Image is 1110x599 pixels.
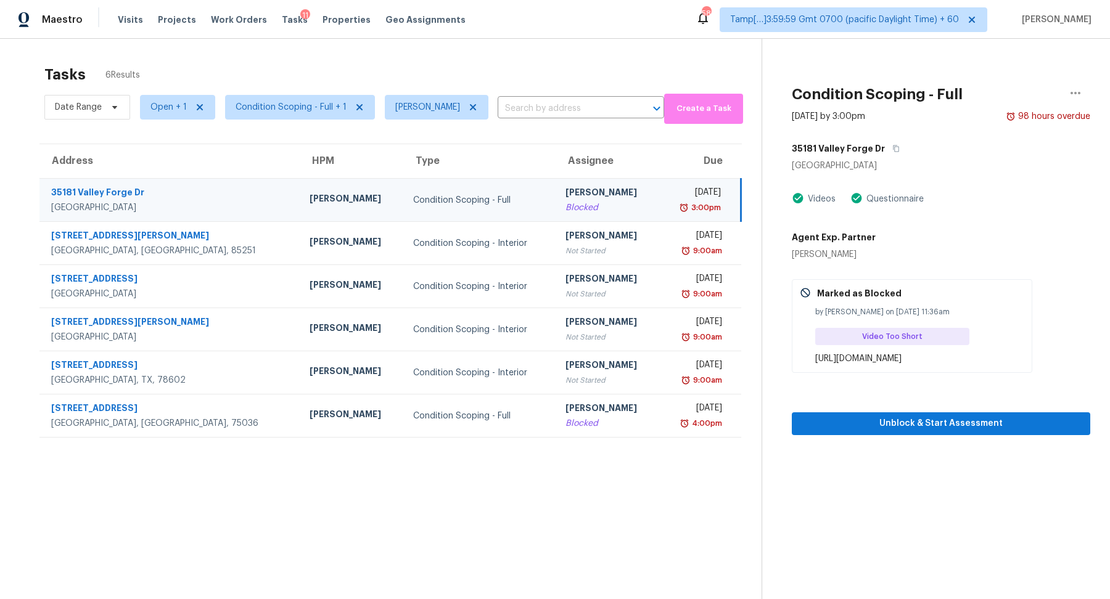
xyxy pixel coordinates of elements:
div: Condition Scoping - Interior [413,237,546,250]
div: 35181 Valley Forge Dr [51,186,290,202]
span: Open + 1 [150,101,187,113]
div: Not Started [565,331,649,343]
div: [PERSON_NAME] [310,408,393,423]
div: [PERSON_NAME] [565,186,649,202]
div: [PERSON_NAME] [565,272,649,288]
span: 6 Results [105,69,140,81]
div: [GEOGRAPHIC_DATA] [792,160,1090,172]
div: [GEOGRAPHIC_DATA] [51,202,290,214]
img: Overdue Alarm Icon [681,288,691,300]
th: HPM [300,144,403,179]
img: Gray Cancel Icon [800,287,811,298]
h5: 35181 Valley Forge Dr [792,142,885,155]
span: [PERSON_NAME] [1017,14,1091,26]
div: Condition Scoping - Interior [413,324,546,336]
img: Overdue Alarm Icon [681,331,691,343]
th: Due [659,144,741,179]
div: [GEOGRAPHIC_DATA], [GEOGRAPHIC_DATA], 75036 [51,417,290,430]
div: 3:00pm [689,202,721,214]
div: [URL][DOMAIN_NAME] [815,352,1024,365]
span: Projects [158,14,196,26]
button: Open [648,100,665,117]
img: Overdue Alarm Icon [681,245,691,257]
img: Overdue Alarm Icon [681,374,691,386]
span: Create a Task [670,102,737,116]
div: [DATE] [669,316,721,331]
div: [STREET_ADDRESS][PERSON_NAME] [51,229,290,245]
span: Work Orders [211,14,267,26]
div: [PERSON_NAME] [565,359,649,374]
div: [DATE] [669,186,721,202]
button: Unblock & Start Assessment [792,412,1090,435]
img: Artifact Present Icon [792,192,804,205]
div: Blocked [565,417,649,430]
div: [PERSON_NAME] [310,192,393,208]
img: Overdue Alarm Icon [1006,110,1016,123]
h2: Condition Scoping - Full [792,88,963,100]
div: [GEOGRAPHIC_DATA] [51,331,290,343]
img: Overdue Alarm Icon [680,417,689,430]
h2: Tasks [44,68,86,81]
div: [GEOGRAPHIC_DATA], TX, 78602 [51,374,290,386]
div: Condition Scoping - Interior [413,367,546,379]
div: Not Started [565,245,649,257]
div: by [PERSON_NAME] on [DATE] 11:36am [815,306,1024,318]
div: [PERSON_NAME] [310,279,393,294]
img: Overdue Alarm Icon [679,202,689,214]
p: Marked as Blocked [817,287,902,299]
h5: Agent Exp. Partner [792,231,876,243]
div: 9:00am [691,245,722,257]
div: Not Started [565,374,649,386]
div: [PERSON_NAME] [792,248,876,261]
div: [DATE] [669,402,721,417]
div: Condition Scoping - Full [413,410,546,422]
div: Videos [804,193,836,205]
button: Copy Address [885,137,902,160]
div: 11 [300,9,310,22]
span: Tasks [282,15,308,24]
div: [GEOGRAPHIC_DATA], [GEOGRAPHIC_DATA], 85251 [51,245,290,257]
span: [PERSON_NAME] [395,101,460,113]
span: Visits [118,14,143,26]
span: Video Too Short [862,330,927,343]
span: Unblock & Start Assessment [802,416,1080,431]
div: 9:00am [691,331,722,343]
div: [PERSON_NAME] [310,235,393,251]
div: [PERSON_NAME] [310,322,393,337]
div: [PERSON_NAME] [565,402,649,417]
div: [DATE] [669,229,721,245]
div: [DATE] [669,272,721,288]
div: 9:00am [691,374,722,386]
span: Date Range [55,101,102,113]
th: Assignee [556,144,659,179]
div: [PERSON_NAME] [565,316,649,331]
span: Properties [323,14,371,26]
div: [GEOGRAPHIC_DATA] [51,288,290,300]
div: Condition Scoping - Full [413,194,546,206]
span: Geo Assignments [385,14,466,26]
div: 4:00pm [689,417,722,430]
div: [PERSON_NAME] [310,365,393,380]
input: Search by address [498,99,630,118]
div: [DATE] [669,359,721,374]
div: Condition Scoping - Interior [413,280,546,293]
div: [STREET_ADDRESS] [51,359,290,374]
div: [PERSON_NAME] [565,229,649,245]
th: Type [403,144,556,179]
div: 98 hours overdue [1016,110,1090,123]
button: Create a Task [664,94,743,124]
div: 9:00am [691,288,722,300]
span: Maestro [42,14,83,26]
div: Questionnaire [863,193,924,205]
img: Artifact Present Icon [850,192,863,205]
div: [STREET_ADDRESS][PERSON_NAME] [51,316,290,331]
div: Not Started [565,288,649,300]
th: Address [39,144,300,179]
span: Tamp[…]3:59:59 Gmt 0700 (pacific Daylight Time) + 60 [730,14,959,26]
span: Condition Scoping - Full + 1 [236,101,347,113]
div: [DATE] by 3:00pm [792,110,865,123]
div: Blocked [565,202,649,214]
div: 583 [702,7,710,20]
div: [STREET_ADDRESS] [51,402,290,417]
div: [STREET_ADDRESS] [51,272,290,288]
